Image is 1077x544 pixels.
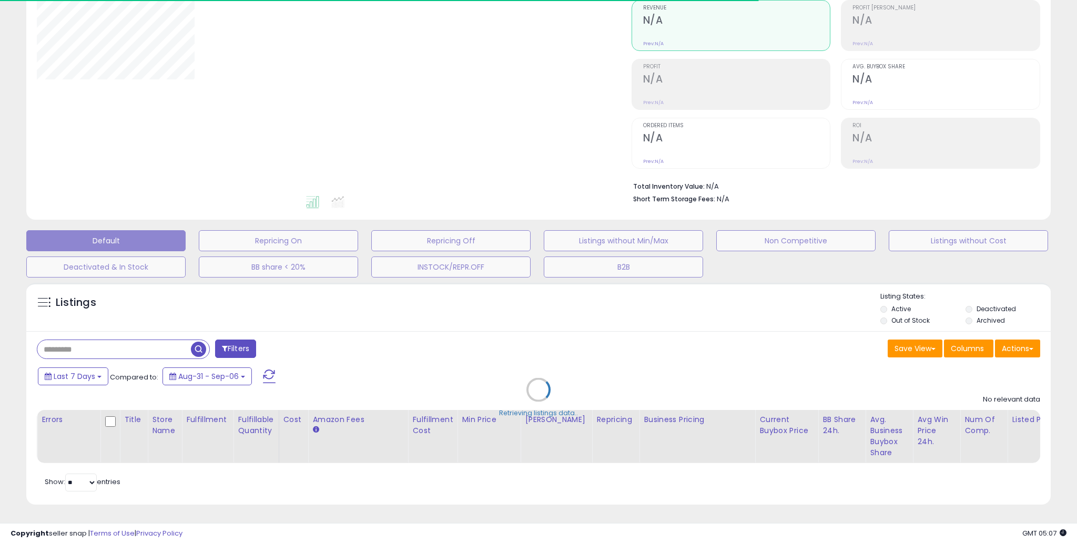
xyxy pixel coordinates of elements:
h2: N/A [643,14,830,28]
span: Profit [PERSON_NAME] [852,5,1040,11]
button: Default [26,230,186,251]
button: INSTOCK/REPR.OFF [371,256,531,278]
h2: N/A [643,132,830,146]
small: Prev: N/A [852,40,873,47]
div: Retrieving listings data.. [499,408,578,417]
span: Revenue [643,5,830,11]
a: Privacy Policy [136,528,182,538]
a: Terms of Use [90,528,135,538]
button: Repricing Off [371,230,531,251]
h2: N/A [852,73,1040,87]
button: Repricing On [199,230,358,251]
div: seller snap | | [11,529,182,539]
span: Avg. Buybox Share [852,64,1040,70]
button: Non Competitive [716,230,876,251]
button: Deactivated & In Stock [26,256,186,278]
span: Ordered Items [643,123,830,129]
small: Prev: N/A [852,99,873,106]
span: Profit [643,64,830,70]
b: Total Inventory Value: [633,182,705,191]
small: Prev: N/A [643,99,664,106]
button: B2B [544,256,703,278]
button: BB share < 20% [199,256,358,278]
span: 2025-09-14 05:07 GMT [1022,528,1066,538]
span: N/A [717,194,729,204]
small: Prev: N/A [643,40,664,47]
h2: N/A [852,132,1040,146]
button: Listings without Min/Max [544,230,703,251]
span: ROI [852,123,1040,129]
b: Short Term Storage Fees: [633,194,715,203]
strong: Copyright [11,528,49,538]
small: Prev: N/A [852,158,873,165]
h2: N/A [643,73,830,87]
h2: N/A [852,14,1040,28]
li: N/A [633,179,1033,192]
small: Prev: N/A [643,158,664,165]
button: Listings without Cost [889,230,1048,251]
